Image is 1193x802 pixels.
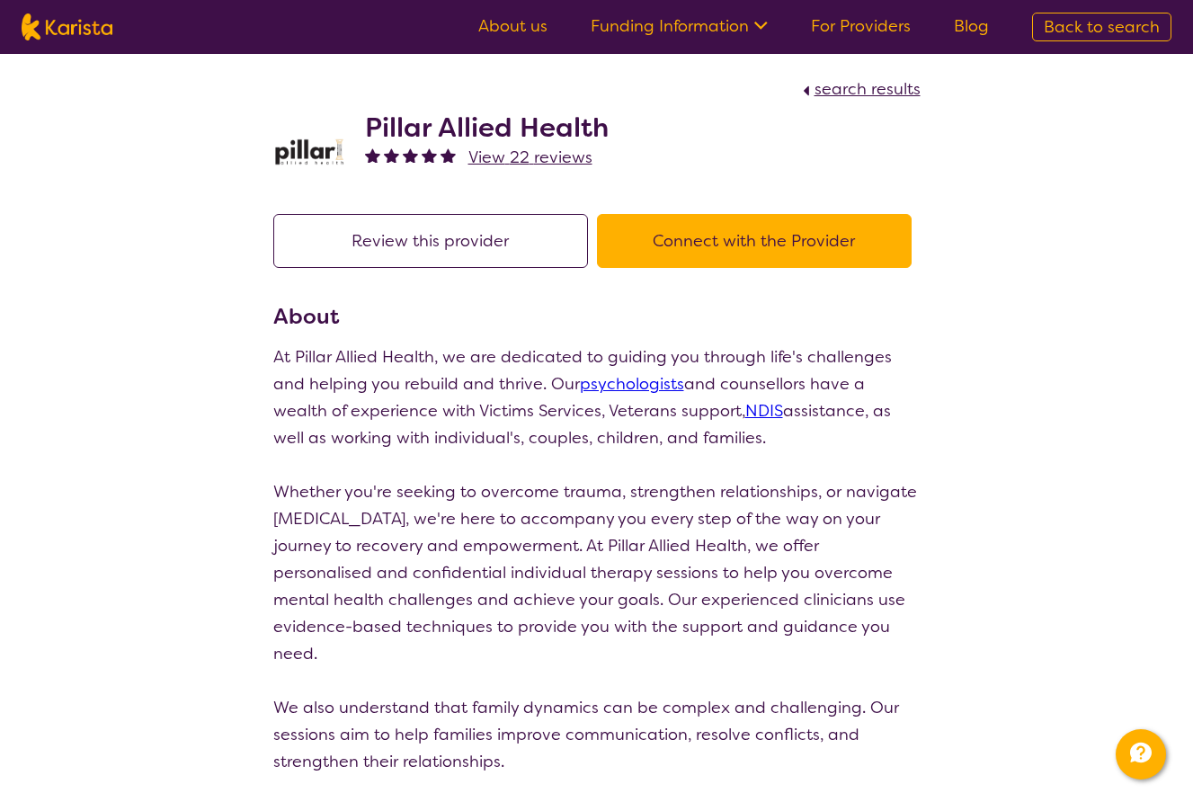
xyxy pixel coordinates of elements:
[745,400,783,422] a: NDIS
[591,15,768,37] a: Funding Information
[273,116,345,188] img: rfh6iifgakk6qm0ilome.png
[441,147,456,163] img: fullstar
[478,15,548,37] a: About us
[422,147,437,163] img: fullstar
[273,214,588,268] button: Review this provider
[403,147,418,163] img: fullstar
[597,214,912,268] button: Connect with the Provider
[365,111,609,144] h2: Pillar Allied Health
[273,343,921,451] p: At Pillar Allied Health, we are dedicated to guiding you through life's challenges and helping yo...
[468,144,592,171] a: View 22 reviews
[811,15,911,37] a: For Providers
[384,147,399,163] img: fullstar
[815,78,921,100] span: search results
[597,230,921,252] a: Connect with the Provider
[22,13,112,40] img: Karista logo
[273,694,921,775] p: We also understand that family dynamics can be complex and challenging. Our sessions aim to help ...
[1032,13,1171,41] a: Back to search
[1116,729,1166,780] button: Channel Menu
[580,373,684,395] a: psychologists
[273,478,921,667] p: Whether you're seeking to overcome trauma, strengthen relationships, or navigate [MEDICAL_DATA], ...
[365,147,380,163] img: fullstar
[1044,16,1160,38] span: Back to search
[273,300,921,333] h3: About
[273,230,597,252] a: Review this provider
[798,78,921,100] a: search results
[954,15,989,37] a: Blog
[468,147,592,168] span: View 22 reviews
